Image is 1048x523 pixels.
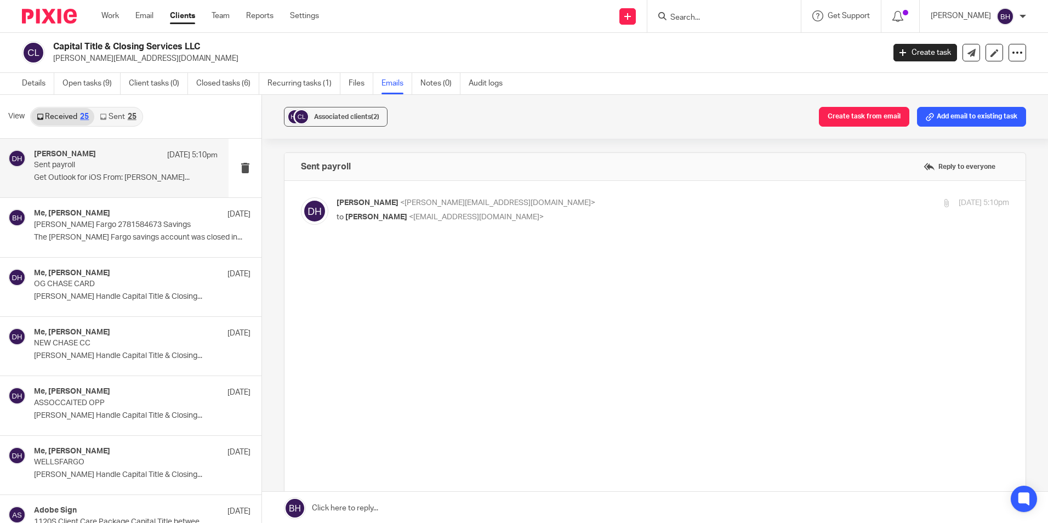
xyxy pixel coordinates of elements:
[8,150,26,167] img: svg%3E
[62,73,121,94] a: Open tasks (9)
[196,73,259,94] a: Closed tasks (6)
[22,9,77,24] img: Pixie
[469,73,511,94] a: Audit logs
[267,73,340,94] a: Recurring tasks (1)
[34,280,207,289] p: OG CHASE CARD
[22,41,45,64] img: svg%3E
[34,150,96,159] h4: [PERSON_NAME]
[8,387,26,405] img: svg%3E
[129,73,188,94] a: Client tasks (0)
[287,109,303,125] img: svg%3E
[381,73,412,94] a: Emails
[34,209,110,218] h4: Me, [PERSON_NAME]
[8,328,26,345] img: svg%3E
[409,213,544,221] span: <[EMAIL_ADDRESS][DOMAIN_NAME]>
[337,213,344,221] span: to
[337,199,398,207] span: [PERSON_NAME]
[34,399,207,408] p: ASSOCCAITED OPP
[420,73,460,94] a: Notes (0)
[400,199,595,207] span: <[PERSON_NAME][EMAIL_ADDRESS][DOMAIN_NAME]>
[34,351,250,361] p: [PERSON_NAME] Handle Capital Title & Closing...
[31,108,94,126] a: Received25
[290,10,319,21] a: Settings
[669,13,768,23] input: Search
[34,233,250,242] p: The [PERSON_NAME] Fargo savings account was closed in...
[170,10,195,21] a: Clients
[34,269,110,278] h4: Me, [PERSON_NAME]
[34,447,110,456] h4: Me, [PERSON_NAME]
[34,161,181,170] p: Sent payroll
[34,411,250,420] p: [PERSON_NAME] Handle Capital Title & Closing...
[34,470,250,480] p: [PERSON_NAME] Handle Capital Title & Closing...
[212,10,230,21] a: Team
[34,339,207,348] p: NEW CHASE CC
[34,292,250,302] p: [PERSON_NAME] Handle Capital Title & Closing...
[293,109,310,125] img: svg%3E
[371,113,379,120] span: (2)
[227,209,250,220] p: [DATE]
[80,113,89,121] div: 25
[167,150,218,161] p: [DATE] 5:10pm
[8,111,25,122] span: View
[345,213,407,221] span: [PERSON_NAME]
[349,73,373,94] a: Files
[135,10,153,21] a: Email
[301,161,351,172] h4: Sent payroll
[101,10,119,21] a: Work
[34,220,207,230] p: [PERSON_NAME] Fargo 2781584673 Savings
[53,41,712,53] h2: Capital Title & Closing Services LLC
[893,44,957,61] a: Create task
[34,506,77,515] h4: Adobe Sign
[34,328,110,337] h4: Me, [PERSON_NAME]
[227,447,250,458] p: [DATE]
[959,197,1009,209] p: [DATE] 5:10pm
[227,269,250,280] p: [DATE]
[921,158,998,175] label: Reply to everyone
[301,197,328,225] img: svg%3E
[828,12,870,20] span: Get Support
[284,107,388,127] button: Associated clients(2)
[931,10,991,21] p: [PERSON_NAME]
[227,387,250,398] p: [DATE]
[128,113,136,121] div: 25
[34,458,207,467] p: WELLSFARGO
[227,506,250,517] p: [DATE]
[314,113,379,120] span: Associated clients
[8,447,26,464] img: svg%3E
[917,107,1026,127] button: Add email to existing task
[53,53,877,64] p: [PERSON_NAME][EMAIL_ADDRESS][DOMAIN_NAME]
[94,108,141,126] a: Sent25
[227,328,250,339] p: [DATE]
[8,209,26,226] img: svg%3E
[819,107,909,127] button: Create task from email
[996,8,1014,25] img: svg%3E
[34,387,110,396] h4: Me, [PERSON_NAME]
[8,269,26,286] img: svg%3E
[246,10,274,21] a: Reports
[22,73,54,94] a: Details
[34,173,218,183] p: Get Outlook for iOS From: [PERSON_NAME]...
